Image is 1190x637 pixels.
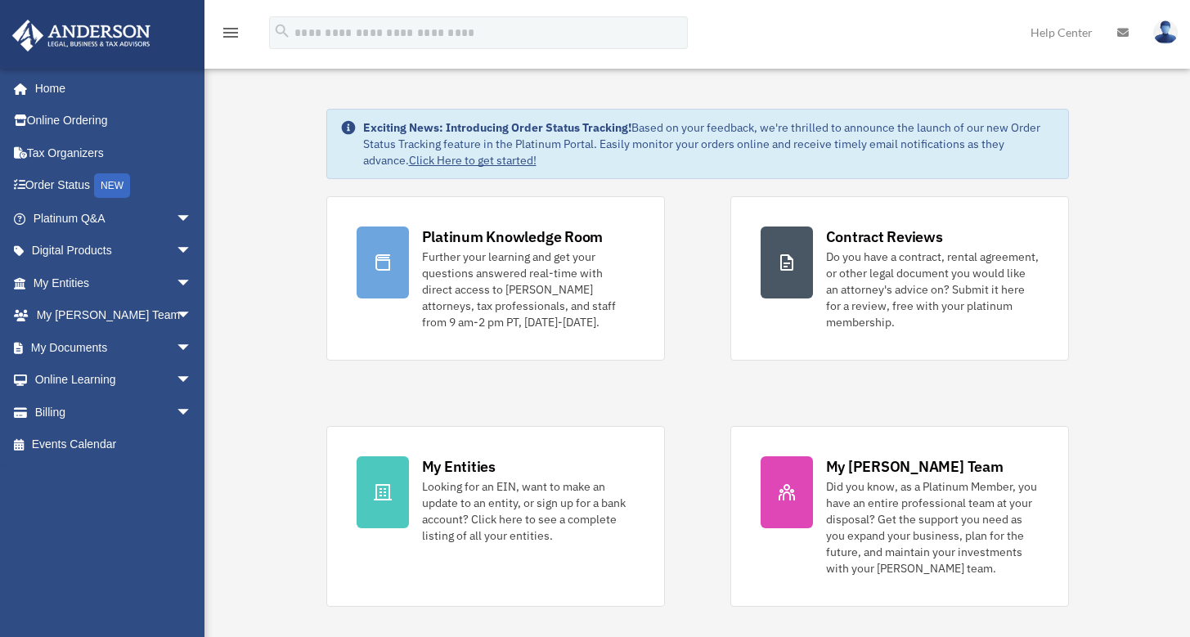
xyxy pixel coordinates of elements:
a: My Entities Looking for an EIN, want to make an update to an entity, or sign up for a bank accoun... [326,426,665,607]
div: NEW [94,173,130,198]
img: Anderson Advisors Platinum Portal [7,20,155,52]
span: arrow_drop_down [176,235,209,268]
i: menu [221,23,240,43]
a: Online Learningarrow_drop_down [11,364,217,397]
a: Home [11,72,209,105]
span: arrow_drop_down [176,202,209,236]
a: Platinum Q&Aarrow_drop_down [11,202,217,235]
span: arrow_drop_down [176,396,209,429]
a: My Documentsarrow_drop_down [11,331,217,364]
span: arrow_drop_down [176,364,209,397]
a: Contract Reviews Do you have a contract, rental agreement, or other legal document you would like... [730,196,1069,361]
div: Did you know, as a Platinum Member, you have an entire professional team at your disposal? Get th... [826,478,1039,576]
a: Billingarrow_drop_down [11,396,217,428]
a: My [PERSON_NAME] Teamarrow_drop_down [11,299,217,332]
div: Further your learning and get your questions answered real-time with direct access to [PERSON_NAM... [422,249,635,330]
div: Do you have a contract, rental agreement, or other legal document you would like an attorney's ad... [826,249,1039,330]
span: arrow_drop_down [176,267,209,300]
a: Events Calendar [11,428,217,461]
a: Online Ordering [11,105,217,137]
div: My Entities [422,456,496,477]
div: Contract Reviews [826,227,943,247]
a: Click Here to get started! [409,153,537,168]
span: arrow_drop_down [176,331,209,365]
a: My [PERSON_NAME] Team Did you know, as a Platinum Member, you have an entire professional team at... [730,426,1069,607]
a: Tax Organizers [11,137,217,169]
a: My Entitiesarrow_drop_down [11,267,217,299]
i: search [273,22,291,40]
div: Based on your feedback, we're thrilled to announce the launch of our new Order Status Tracking fe... [363,119,1055,168]
a: Order StatusNEW [11,169,217,203]
strong: Exciting News: Introducing Order Status Tracking! [363,120,631,135]
span: arrow_drop_down [176,299,209,333]
div: My [PERSON_NAME] Team [826,456,1004,477]
img: User Pic [1153,20,1178,44]
a: menu [221,29,240,43]
div: Looking for an EIN, want to make an update to an entity, or sign up for a bank account? Click her... [422,478,635,544]
a: Digital Productsarrow_drop_down [11,235,217,267]
a: Platinum Knowledge Room Further your learning and get your questions answered real-time with dire... [326,196,665,361]
div: Platinum Knowledge Room [422,227,604,247]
